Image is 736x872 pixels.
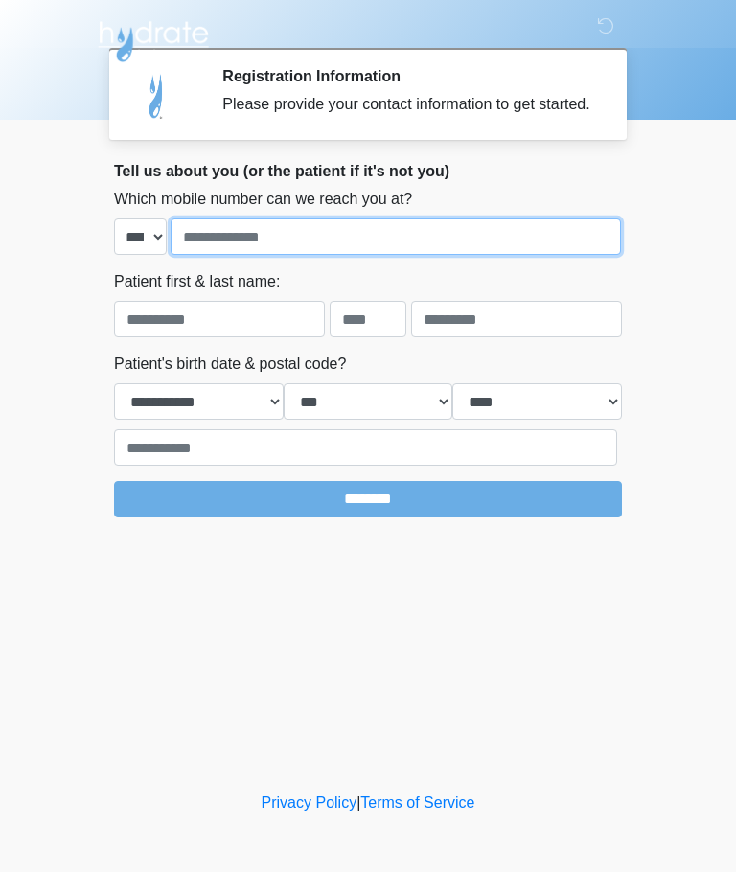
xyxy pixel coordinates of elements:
[95,14,212,63] img: Hydrate IV Bar - Arcadia Logo
[222,93,593,116] div: Please provide your contact information to get started.
[128,67,186,125] img: Agent Avatar
[262,794,357,811] a: Privacy Policy
[114,188,412,211] label: Which mobile number can we reach you at?
[114,270,280,293] label: Patient first & last name:
[360,794,474,811] a: Terms of Service
[114,353,346,376] label: Patient's birth date & postal code?
[356,794,360,811] a: |
[114,162,622,180] h2: Tell us about you (or the patient if it's not you)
